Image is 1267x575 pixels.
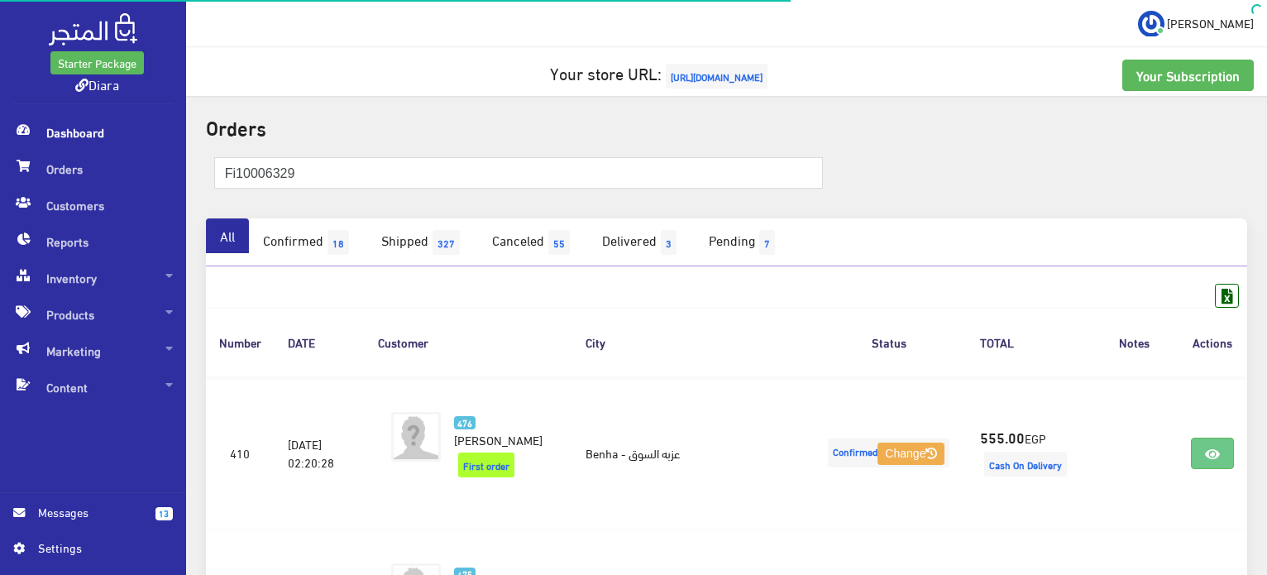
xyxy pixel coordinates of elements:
span: Reports [13,223,173,260]
img: . [49,13,137,46]
a: Starter Package [50,51,144,74]
span: Customers [13,187,173,223]
span: Confirmed [828,438,949,467]
strong: 555.00 [980,426,1025,448]
th: Actions [1178,308,1247,376]
a: 476 [PERSON_NAME] [454,412,547,448]
h2: Orders [206,116,1247,137]
td: Benha - عزبه السوق [572,377,810,529]
a: All [206,218,249,253]
a: Pending7 [695,218,793,266]
a: 13 Messages [13,503,173,539]
span: 13 [155,507,173,520]
span: 7 [759,230,775,255]
td: EGP [967,377,1091,529]
span: 476 [454,416,476,430]
th: Notes [1091,308,1177,376]
a: Delivered3 [588,218,695,266]
td: [DATE] 02:20:28 [275,377,365,529]
th: TOTAL [967,308,1091,376]
a: Settings [13,539,173,565]
img: ... [1138,11,1164,37]
span: [PERSON_NAME] [1167,12,1254,33]
a: Canceled55 [478,218,588,266]
span: Products [13,296,173,333]
a: ... [PERSON_NAME] [1138,10,1254,36]
span: 3 [661,230,677,255]
span: Inventory [13,260,173,296]
button: Change [877,443,944,466]
a: Diara [75,72,119,96]
span: 18 [328,230,349,255]
input: Search ( Order NO., Phone Number, Name, E-mail )... [214,157,823,189]
span: First order [458,453,514,477]
iframe: Drift Widget Chat Controller [1184,462,1247,525]
span: Orders [13,151,173,187]
td: 410 [206,377,275,529]
span: Dashboard [13,114,173,151]
th: Customer [365,308,573,376]
a: Your Subscription [1122,60,1254,91]
a: Confirmed18 [249,218,367,266]
span: Content [13,369,173,405]
th: Status [810,308,967,376]
span: Settings [38,539,159,557]
th: City [572,308,810,376]
th: DATE [275,308,365,376]
span: 55 [548,230,570,255]
th: Number [206,308,275,376]
span: [PERSON_NAME] [454,428,543,451]
img: avatar.png [391,412,441,462]
span: Messages [38,503,142,521]
a: Shipped327 [367,218,478,266]
a: Your store URL:[URL][DOMAIN_NAME] [550,57,772,88]
span: [URL][DOMAIN_NAME] [666,64,767,89]
span: 327 [433,230,460,255]
span: Marketing [13,333,173,369]
span: Cash On Delivery [984,452,1067,477]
